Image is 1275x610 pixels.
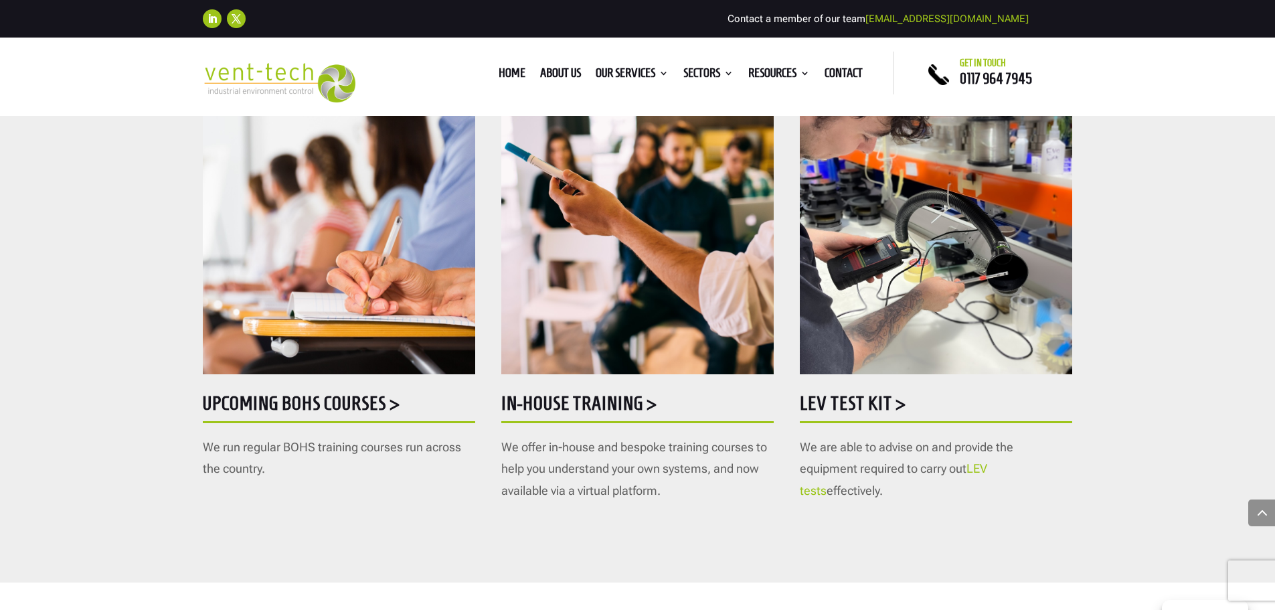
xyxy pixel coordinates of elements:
[800,461,987,497] a: LEV tests
[683,68,734,83] a: Sectors
[800,440,1013,498] span: We are able to advise on and provide the equipment required to carry out effectively.
[596,68,669,83] a: Our Services
[865,13,1029,25] a: [EMAIL_ADDRESS][DOMAIN_NAME]
[748,68,810,83] a: Resources
[960,58,1006,68] span: Get in touch
[203,21,475,374] img: AdobeStock_295110466
[501,440,767,498] span: We offer in-house and bespoke training courses to help you understand your own systems, and now a...
[501,21,774,374] img: AdobeStock_142781697
[203,437,475,480] p: We run regular BOHS training courses run across the country.
[499,68,525,83] a: Home
[800,394,1072,420] h5: LEV Test Kit >
[501,394,774,420] h5: In-house training >
[203,9,222,28] a: Follow on LinkedIn
[203,63,356,102] img: 2023-09-27T08_35_16.549ZVENT-TECH---Clear-background
[227,9,246,28] a: Follow on X
[825,68,863,83] a: Contact
[960,70,1032,86] a: 0117 964 7945
[203,394,475,420] h5: Upcoming BOHS courses >
[540,68,581,83] a: About us
[728,13,1029,25] span: Contact a member of our team
[800,21,1072,374] img: Testing - 1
